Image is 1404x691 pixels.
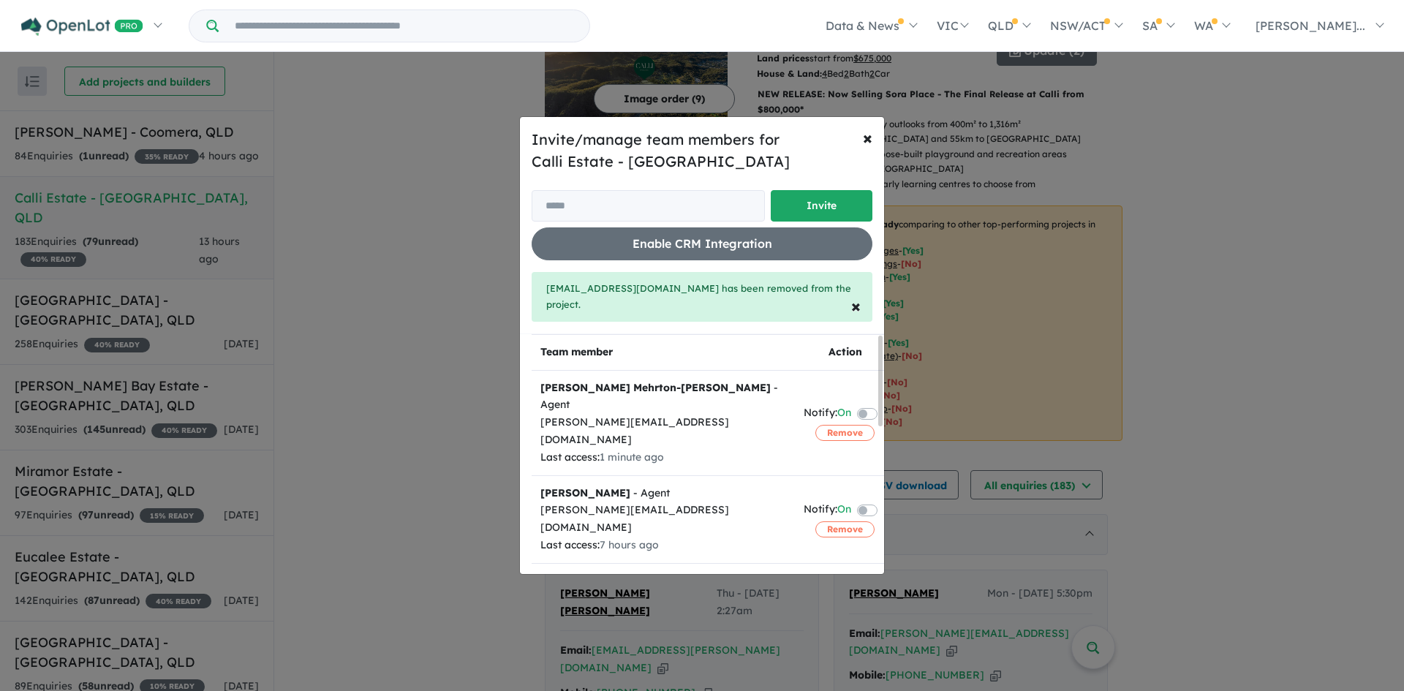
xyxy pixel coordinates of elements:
[222,10,586,42] input: Try estate name, suburb, builder or developer
[532,129,872,173] h5: Invite/manage team members for Calli Estate - [GEOGRAPHIC_DATA]
[863,127,872,148] span: ×
[839,285,872,326] button: Close
[540,485,786,502] div: - Agent
[21,18,143,36] img: Openlot PRO Logo White
[540,573,786,608] div: - Agent
[1256,18,1365,33] span: [PERSON_NAME]...
[540,537,786,554] div: Last access:
[540,502,786,537] div: [PERSON_NAME][EMAIL_ADDRESS][DOMAIN_NAME]
[600,538,659,551] span: 7 hours ago
[540,574,756,587] strong: [DEMOGRAPHIC_DATA][PERSON_NAME]
[815,425,875,441] button: Remove
[540,486,630,499] strong: [PERSON_NAME]
[795,334,895,370] th: Action
[540,380,786,415] div: - Agent
[851,295,861,317] span: ×
[815,521,875,537] button: Remove
[532,272,872,322] div: [EMAIL_ADDRESS][DOMAIN_NAME] has been removed from the project.
[771,190,872,222] button: Invite
[540,381,771,394] strong: [PERSON_NAME] Mehrton-[PERSON_NAME]
[532,227,872,260] button: Enable CRM Integration
[600,450,664,464] span: 1 minute ago
[540,449,786,467] div: Last access:
[532,334,795,370] th: Team member
[804,404,851,424] div: Notify:
[804,501,851,521] div: Notify:
[837,404,851,424] span: On
[837,501,851,521] span: On
[540,414,786,449] div: [PERSON_NAME][EMAIL_ADDRESS][DOMAIN_NAME]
